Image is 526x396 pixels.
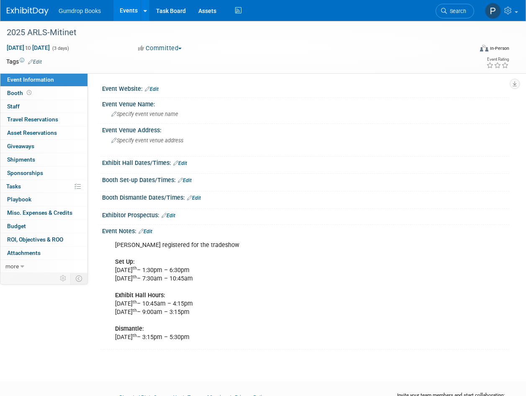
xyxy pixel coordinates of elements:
[7,170,43,176] span: Sponsorships
[7,103,20,110] span: Staff
[485,3,501,19] img: Pam Fitzgerald
[0,206,87,219] a: Misc. Expenses & Credits
[436,4,474,18] a: Search
[436,44,509,56] div: Event Format
[7,209,72,216] span: Misc. Expenses & Credits
[111,111,178,117] span: Specify event venue name
[115,325,144,332] b: Dismantle:
[7,90,33,96] span: Booth
[109,237,428,346] div: [PERSON_NAME] registered for the tradeshow [DATE] – 1:30pm – 6:30pm [DATE] – 7:30am – 10:45am [DA...
[111,137,183,144] span: Specify event venue address
[0,193,87,206] a: Playbook
[59,8,101,14] span: Gumdrop Books
[102,191,509,202] div: Booth Dismantle Dates/Times:
[7,7,49,15] img: ExhibitDay
[0,180,87,193] a: Tasks
[102,157,509,167] div: Exhibit Hall Dates/Times:
[139,229,152,234] a: Edit
[480,45,488,51] img: Format-Inperson.png
[486,57,509,62] div: Event Rating
[0,126,87,139] a: Asset Reservations
[0,140,87,153] a: Giveaways
[490,45,509,51] div: In-Person
[0,233,87,246] a: ROI, Objectives & ROO
[7,156,35,163] span: Shipments
[133,299,137,305] sup: th
[102,124,509,134] div: Event Venue Address:
[0,167,87,180] a: Sponsorships
[178,177,192,183] a: Edit
[102,82,509,93] div: Event Website:
[115,258,135,265] b: Set Up:
[7,76,54,83] span: Event Information
[24,44,32,51] span: to
[6,57,42,66] td: Tags
[25,90,33,96] span: Booth not reserved yet
[135,44,185,53] button: Committed
[56,273,71,284] td: Personalize Event Tab Strip
[0,220,87,233] a: Budget
[51,46,69,51] span: (3 days)
[173,160,187,166] a: Edit
[0,260,87,273] a: more
[4,25,466,40] div: 2025 ARLS-Mitinet
[187,195,201,201] a: Edit
[133,274,137,280] sup: th
[102,209,509,220] div: Exhibitor Prospectus:
[102,98,509,108] div: Event Venue Name:
[7,236,63,243] span: ROI, Objectives & ROO
[133,265,137,271] sup: th
[7,196,31,203] span: Playbook
[6,183,21,190] span: Tasks
[5,263,19,270] span: more
[102,174,509,185] div: Booth Set-up Dates/Times:
[7,249,41,256] span: Attachments
[447,8,466,14] span: Search
[133,308,137,313] sup: th
[115,292,165,299] b: Exhibit Hall Hours:
[145,86,159,92] a: Edit
[71,273,88,284] td: Toggle Event Tabs
[0,113,87,126] a: Travel Reservations
[133,333,137,338] sup: th
[102,225,509,236] div: Event Notes:
[28,59,42,65] a: Edit
[0,153,87,166] a: Shipments
[7,223,26,229] span: Budget
[0,100,87,113] a: Staff
[7,116,58,123] span: Travel Reservations
[7,129,57,136] span: Asset Reservations
[0,247,87,260] a: Attachments
[0,87,87,100] a: Booth
[7,143,34,149] span: Giveaways
[6,44,50,51] span: [DATE] [DATE]
[162,213,175,219] a: Edit
[0,73,87,86] a: Event Information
